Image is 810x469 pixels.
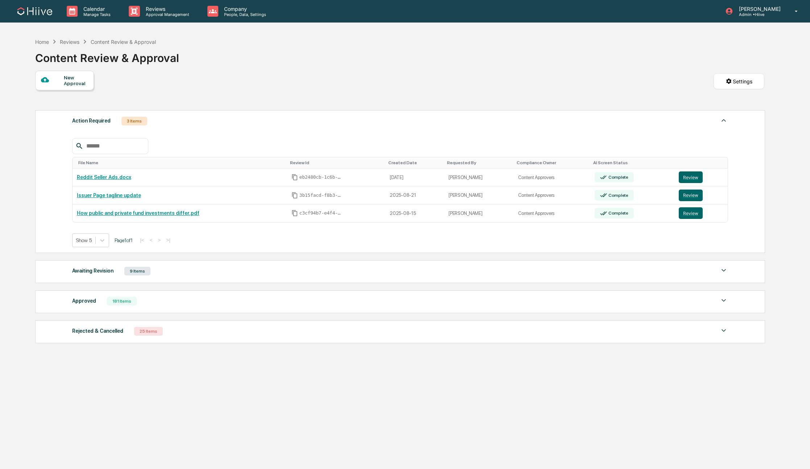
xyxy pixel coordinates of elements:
[292,210,298,216] span: Copy Id
[679,171,723,183] a: Review
[138,237,146,243] button: |<
[115,237,133,243] span: Page 1 of 1
[77,192,141,198] a: Issuer Page tagline update
[140,6,193,12] p: Reviews
[140,12,193,17] p: Approval Management
[72,116,111,125] div: Action Required
[78,160,284,165] div: Toggle SortBy
[385,204,444,222] td: 2025-08-15
[35,46,179,65] div: Content Review & Approval
[164,237,172,243] button: >|
[787,445,806,465] iframe: Open customer support
[514,204,590,222] td: Content Approvers
[385,169,444,187] td: [DATE]
[134,327,163,336] div: 25 Items
[385,186,444,204] td: 2025-08-21
[299,192,343,198] span: 3b15facd-f8b3-477c-80ee-d7a648742bf4
[607,211,628,216] div: Complete
[679,207,723,219] a: Review
[78,6,114,12] p: Calendar
[292,192,298,199] span: Copy Id
[107,297,137,306] div: 181 Items
[72,296,96,306] div: Approved
[444,186,514,204] td: [PERSON_NAME]
[156,237,163,243] button: >
[733,6,784,12] p: [PERSON_NAME]
[719,116,728,125] img: caret
[444,204,514,222] td: [PERSON_NAME]
[679,171,703,183] button: Review
[719,296,728,305] img: caret
[299,210,343,216] span: c3cf94b7-e4f4-4a11-bdb7-54460614abdc
[714,73,764,89] button: Settings
[514,169,590,187] td: Content Approvers
[290,160,383,165] div: Toggle SortBy
[447,160,511,165] div: Toggle SortBy
[148,237,155,243] button: <
[680,160,725,165] div: Toggle SortBy
[679,207,703,219] button: Review
[719,326,728,335] img: caret
[444,169,514,187] td: [PERSON_NAME]
[35,39,49,45] div: Home
[218,6,270,12] p: Company
[719,266,728,275] img: caret
[388,160,441,165] div: Toggle SortBy
[72,266,113,275] div: Awaiting Revision
[60,39,79,45] div: Reviews
[679,190,703,201] button: Review
[299,174,343,180] span: eb2480cb-1c6b-4fc5-a219-06bbe6b77e12
[733,12,784,17] p: Admin • Hiive
[77,210,199,216] a: How public and private fund investments differ.pdf
[517,160,587,165] div: Toggle SortBy
[121,117,147,125] div: 3 Items
[91,39,156,45] div: Content Review & Approval
[514,186,590,204] td: Content Approvers
[607,193,628,198] div: Complete
[72,326,123,336] div: Rejected & Cancelled
[77,174,131,180] a: Reddit Seller Ads.docx
[218,12,270,17] p: People, Data, Settings
[292,174,298,180] span: Copy Id
[124,267,150,275] div: 9 Items
[593,160,671,165] div: Toggle SortBy
[78,12,114,17] p: Manage Tasks
[17,7,52,15] img: logo
[607,175,628,180] div: Complete
[64,75,88,86] div: New Approval
[679,190,723,201] a: Review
